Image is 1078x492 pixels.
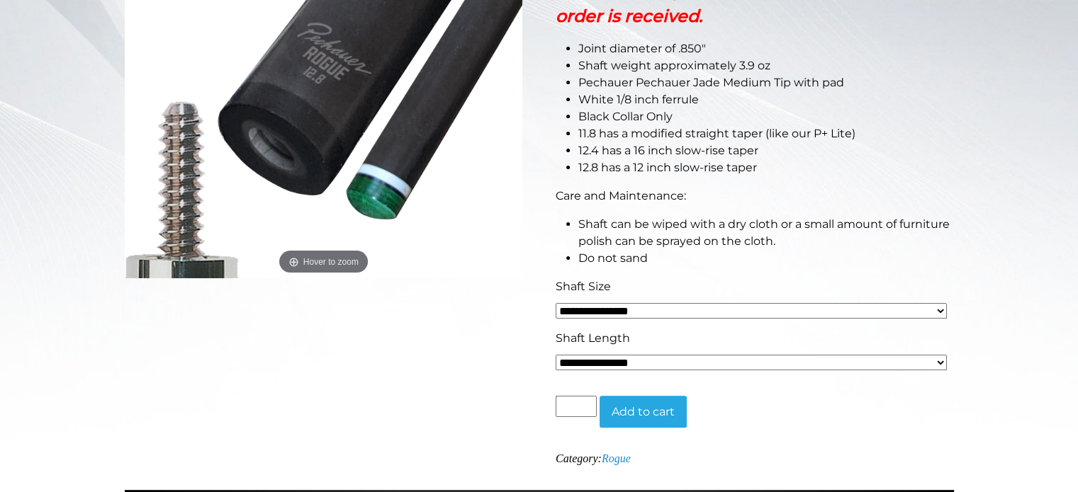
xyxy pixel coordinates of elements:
li: White 1/8 inch ferrule [578,91,954,108]
button: Add to cart [600,396,687,428]
span: Shaft Length [556,331,630,345]
li: Black Collar Only [578,108,954,125]
p: Care and Maintenance: [556,188,954,205]
li: 11.8 has a modified straight taper (like our P+ Lite) [578,125,954,142]
li: Shaft can be wiped with a dry cloth or a small amount of furniture polish can be sprayed on the c... [578,216,954,250]
li: Shaft weight approximately 3.9 oz [578,57,954,74]
li: 12.4 has a 16 inch slow-rise taper [578,142,954,159]
li: Pechauer Pechauer Jade Medium Tip with pad [578,74,954,91]
span: Shaft Size [556,280,611,293]
li: 12.8 has a 12 inch slow-rise taper [578,159,954,176]
a: Rogue [602,452,631,464]
span: Category: [556,452,631,464]
li: Do not sand [578,250,954,267]
input: Product quantity [556,396,597,417]
li: Joint diameter of .850″ [578,40,954,57]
